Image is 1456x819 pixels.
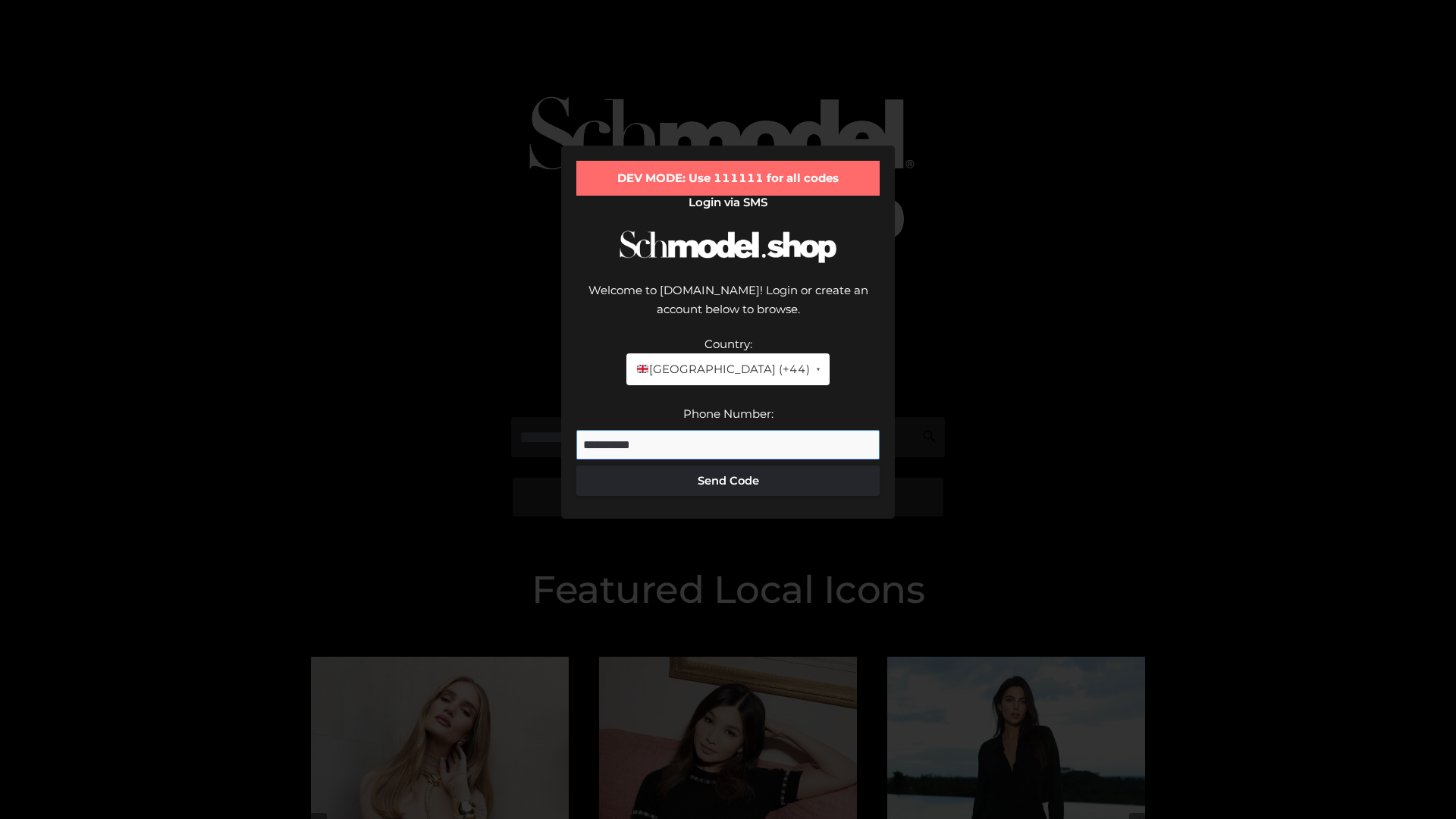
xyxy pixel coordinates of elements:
[635,359,809,379] span: [GEOGRAPHIC_DATA] (+44)
[576,196,880,209] h2: Login via SMS
[683,406,773,421] label: Phone Number:
[576,281,880,334] div: Welcome to [DOMAIN_NAME]! Login or create an account below to browse.
[704,337,752,351] label: Country:
[614,217,842,277] img: Schmodel Logo
[576,466,880,496] button: Send Code
[637,363,648,375] img: 🇬🇧
[576,161,880,196] div: DEV MODE: Use 111111 for all codes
